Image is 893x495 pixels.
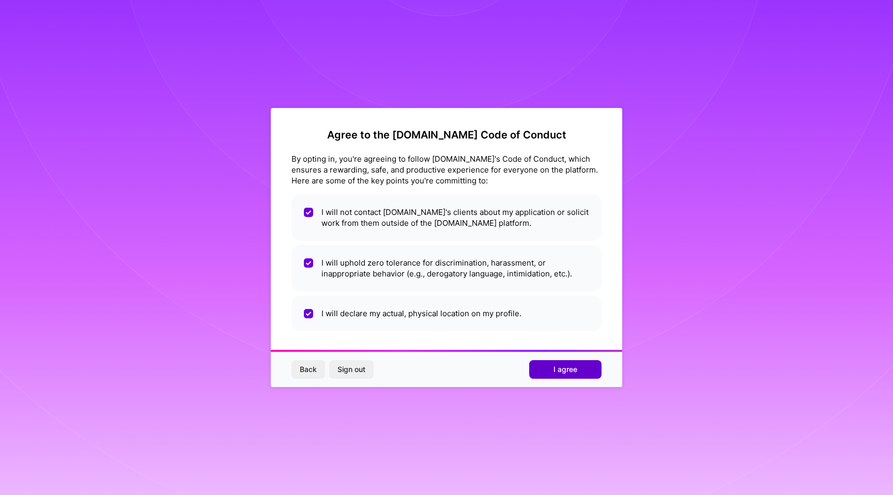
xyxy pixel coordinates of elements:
h2: Agree to the [DOMAIN_NAME] Code of Conduct [291,129,602,141]
button: Sign out [329,360,374,379]
li: I will uphold zero tolerance for discrimination, harassment, or inappropriate behavior (e.g., der... [291,245,602,291]
span: Back [300,364,317,375]
button: I agree [529,360,602,379]
span: I agree [553,364,577,375]
button: Back [291,360,325,379]
div: By opting in, you're agreeing to follow [DOMAIN_NAME]'s Code of Conduct, which ensures a rewardin... [291,153,602,186]
li: I will not contact [DOMAIN_NAME]'s clients about my application or solicit work from them outside... [291,194,602,241]
span: Sign out [337,364,365,375]
li: I will declare my actual, physical location on my profile. [291,296,602,331]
